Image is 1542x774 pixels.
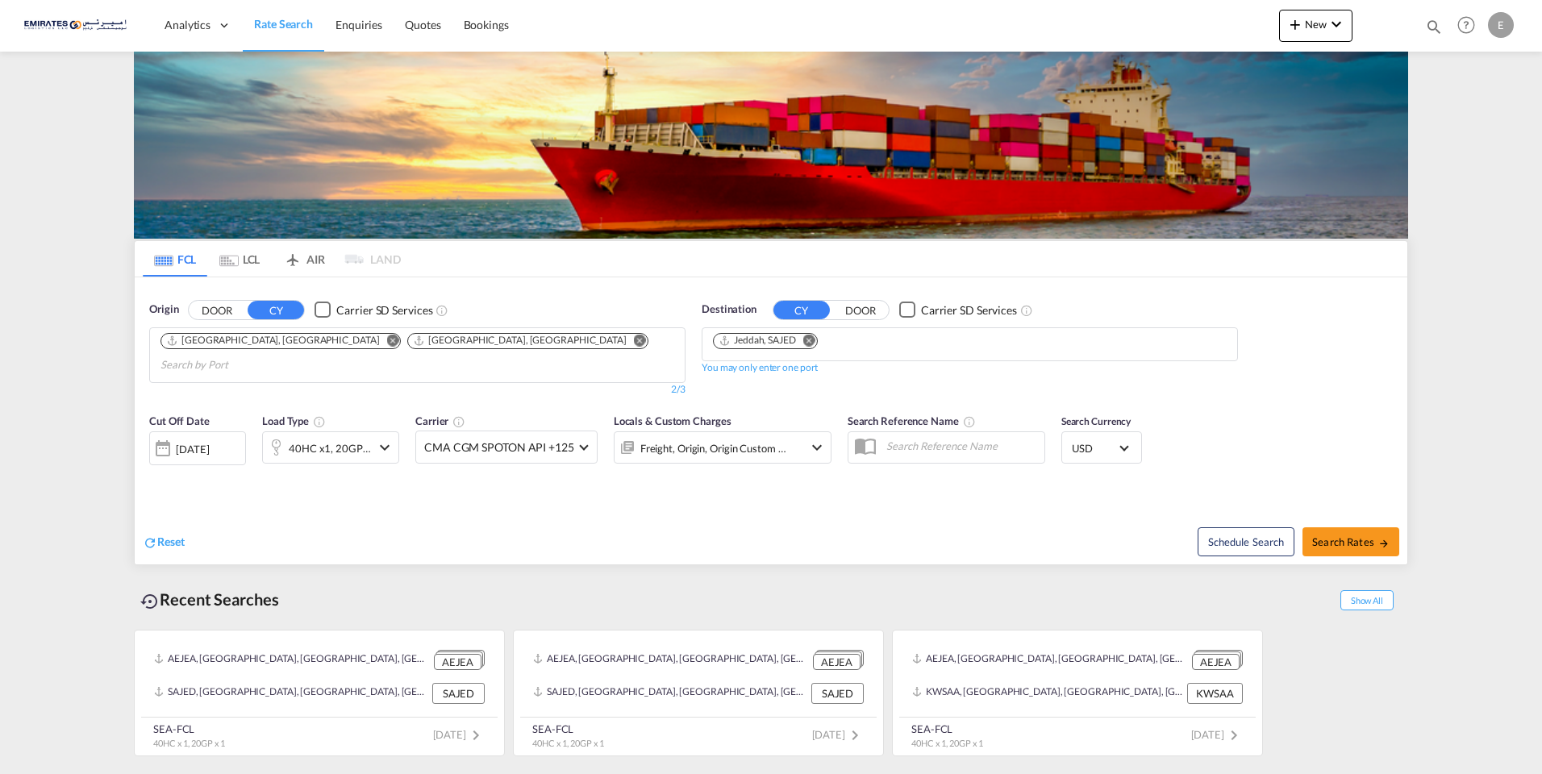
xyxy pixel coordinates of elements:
md-icon: Unchecked: Search for CY (Container Yard) services for all selected carriers.Checked : Search for... [436,304,448,317]
span: Analytics [165,17,210,33]
span: Enquiries [335,18,382,31]
span: Quotes [405,18,440,31]
div: icon-magnify [1425,18,1443,42]
div: Press delete to remove this chip. [166,334,382,347]
span: Load Type [262,414,326,427]
md-tab-item: LCL [207,241,272,277]
md-icon: icon-information-outline [313,415,326,428]
span: 40HC x 1, 20GP x 1 [532,738,604,748]
recent-search-card: AEJEA, [GEOGRAPHIC_DATA], [GEOGRAPHIC_DATA], [GEOGRAPHIC_DATA], [GEOGRAPHIC_DATA] AEJEASAJED, [GE... [513,630,884,756]
md-icon: icon-backup-restore [140,592,160,611]
button: CY [248,301,304,319]
div: Jebel Ali, AEJEA [166,334,379,347]
div: AEJEA [813,654,861,671]
span: New [1286,18,1346,31]
md-icon: icon-chevron-right [466,726,486,745]
recent-search-card: AEJEA, [GEOGRAPHIC_DATA], [GEOGRAPHIC_DATA], [GEOGRAPHIC_DATA], [GEOGRAPHIC_DATA] AEJEASAJED, [GE... [134,630,505,756]
div: KWSAA [1187,683,1243,704]
div: 2/3 [149,383,686,397]
md-icon: icon-chevron-down [375,438,394,457]
div: AEJEA, Jebel Ali, United Arab Emirates, Middle East, Middle East [154,650,430,670]
div: SAJED, Jeddah, Saudi Arabia, Middle East, Middle East [154,683,428,704]
md-icon: Your search will be saved by the below given name [963,415,976,428]
md-icon: icon-plus 400-fg [1286,15,1305,34]
div: Press delete to remove this chip. [719,334,799,347]
md-icon: icon-chevron-right [1224,726,1244,745]
md-chips-wrap: Chips container. Use arrow keys to select chips. [158,328,677,378]
button: Remove [623,334,648,350]
button: CY [773,301,830,319]
div: KWSAA, Shuaiba, Kuwait, Middle East, Middle East [912,683,1183,704]
div: OriginDOOR CY Checkbox No InkUnchecked: Search for CY (Container Yard) services for all selected ... [135,277,1407,564]
span: [DATE] [433,728,486,741]
md-datepicker: Select [149,464,161,485]
div: Recent Searches [134,581,285,618]
div: SAJED [811,683,864,704]
span: Carrier [415,414,465,427]
div: Abu Dhabi, AEAUH [413,334,626,347]
div: [DATE] [149,431,246,465]
md-icon: icon-airplane [283,250,302,262]
div: Freight Origin Origin Custom Destination Destination Custom Factory Stuffing [640,437,787,460]
span: Rate Search [254,17,313,31]
div: AEJEA [1192,654,1240,671]
div: Freight Origin Origin Custom Destination Destination Custom Factory Stuffingicon-chevron-down [614,431,831,464]
span: Search Currency [1061,415,1131,427]
div: 40HC x1 20GP x1 [289,437,371,460]
span: Cut Off Date [149,414,210,427]
span: Locals & Custom Charges [614,414,731,427]
div: AEJEA, Jebel Ali, United Arab Emirates, Middle East, Middle East [912,650,1188,670]
img: LCL+%26+FCL+BACKGROUND.png [134,52,1408,239]
md-icon: icon-chevron-down [807,438,827,457]
span: CMA CGM SPOTON API +125 [424,439,574,456]
div: SAJED [432,683,485,704]
button: DOOR [832,301,889,319]
div: Carrier SD Services [921,302,1017,318]
span: USD [1072,441,1117,456]
button: Remove [376,334,400,350]
span: [DATE] [1191,728,1244,741]
span: Show All [1340,590,1394,610]
div: 40HC x1 20GP x1icon-chevron-down [262,431,399,464]
span: Origin [149,302,178,318]
span: 40HC x 1, 20GP x 1 [153,738,225,748]
md-chips-wrap: Chips container. Use arrow keys to select chips. [711,328,831,356]
md-icon: The selected Trucker/Carrierwill be displayed in the rate results If the rates are from another f... [452,415,465,428]
div: SAJED, Jeddah, Saudi Arabia, Middle East, Middle East [533,683,807,704]
button: Search Ratesicon-arrow-right [1302,527,1399,556]
span: 40HC x 1, 20GP x 1 [911,738,983,748]
div: Jeddah, SAJED [719,334,796,347]
md-icon: icon-chevron-right [845,726,865,745]
input: Chips input. [160,352,314,378]
button: icon-plus 400-fgNewicon-chevron-down [1279,10,1352,42]
md-checkbox: Checkbox No Ink [899,302,1017,318]
div: Carrier SD Services [336,302,432,318]
span: Help [1452,11,1480,39]
button: DOOR [189,301,245,319]
md-checkbox: Checkbox No Ink [315,302,432,318]
span: Reset [157,535,185,548]
span: [DATE] [812,728,865,741]
md-tab-item: AIR [272,241,336,277]
md-icon: icon-refresh [143,535,157,550]
recent-search-card: AEJEA, [GEOGRAPHIC_DATA], [GEOGRAPHIC_DATA], [GEOGRAPHIC_DATA], [GEOGRAPHIC_DATA] AEJEAKWSAA, [GE... [892,630,1263,756]
span: Bookings [464,18,509,31]
div: [DATE] [176,442,209,456]
div: E [1488,12,1514,38]
md-select: Select Currency: $ USDUnited States Dollar [1070,436,1133,460]
div: Press delete to remove this chip. [413,334,629,347]
span: Search Rates [1312,535,1390,548]
div: SEA-FCL [911,722,983,736]
md-tab-item: FCL [143,241,207,277]
input: Search Reference Name [878,434,1044,458]
md-icon: icon-chevron-down [1327,15,1346,34]
button: Remove [793,334,817,350]
div: Help [1452,11,1488,40]
button: Note: By default Schedule search will only considerorigin ports, destination ports and cut off da... [1198,527,1294,556]
div: You may only enter one port [702,361,818,375]
div: AEJEA, Jebel Ali, United Arab Emirates, Middle East, Middle East [533,650,809,670]
div: SEA-FCL [153,722,225,736]
div: AEJEA [434,654,481,671]
img: c67187802a5a11ec94275b5db69a26e6.png [24,7,133,44]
